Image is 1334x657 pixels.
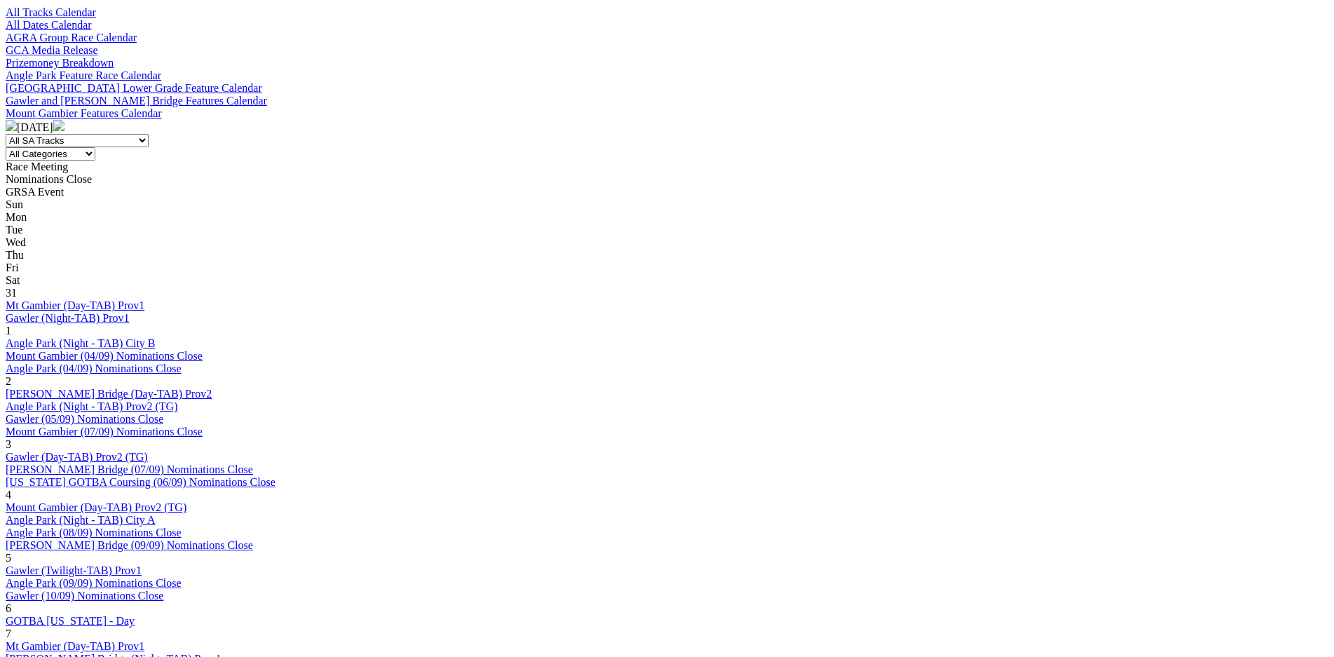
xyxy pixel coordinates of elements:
[6,249,1328,262] div: Thu
[6,337,156,349] a: Angle Park (Night - TAB) City B
[6,438,11,450] span: 3
[6,224,1328,236] div: Tue
[6,312,129,324] a: Gawler (Night-TAB) Prov1
[6,19,92,31] a: All Dates Calendar
[6,32,137,43] a: AGRA Group Race Calendar
[6,375,11,387] span: 2
[6,451,148,463] a: Gawler (Day-TAB) Prov2 (TG)
[6,476,275,488] a: [US_STATE] GOTBA Coursing (06/09) Nominations Close
[6,501,186,513] a: Mount Gambier (Day-TAB) Prov2 (TG)
[6,426,203,438] a: Mount Gambier (07/09) Nominations Close
[6,57,114,69] a: Prizemoney Breakdown
[6,211,1328,224] div: Mon
[6,552,11,564] span: 5
[6,186,1328,198] div: GRSA Event
[6,120,17,131] img: chevron-left-pager-white.svg
[6,363,182,374] a: Angle Park (04/09) Nominations Close
[6,413,163,425] a: Gawler (05/09) Nominations Close
[6,527,182,539] a: Angle Park (08/09) Nominations Close
[6,299,144,311] a: Mt Gambier (Day-TAB) Prov1
[6,628,11,639] span: 7
[6,388,212,400] a: [PERSON_NAME] Bridge (Day-TAB) Prov2
[6,514,156,526] a: Angle Park (Night - TAB) City A
[6,262,1328,274] div: Fri
[6,539,253,551] a: [PERSON_NAME] Bridge (09/09) Nominations Close
[6,463,253,475] a: [PERSON_NAME] Bridge (07/09) Nominations Close
[6,82,262,94] a: [GEOGRAPHIC_DATA] Lower Grade Feature Calendar
[6,615,135,627] a: GOTBA [US_STATE] - Day
[6,577,182,589] a: Angle Park (09/09) Nominations Close
[6,6,96,18] a: All Tracks Calendar
[6,236,1328,249] div: Wed
[6,274,1328,287] div: Sat
[6,590,163,602] a: Gawler (10/09) Nominations Close
[6,69,161,81] a: Angle Park Feature Race Calendar
[6,95,267,107] a: Gawler and [PERSON_NAME] Bridge Features Calendar
[6,44,98,56] a: GCA Media Release
[6,564,142,576] a: Gawler (Twilight-TAB) Prov1
[6,640,144,652] a: Mt Gambier (Day-TAB) Prov1
[6,489,11,501] span: 4
[6,198,1328,211] div: Sun
[6,602,11,614] span: 6
[6,120,1328,134] div: [DATE]
[53,120,64,131] img: chevron-right-pager-white.svg
[6,161,1328,173] div: Race Meeting
[6,325,11,337] span: 1
[6,350,203,362] a: Mount Gambier (04/09) Nominations Close
[6,173,1328,186] div: Nominations Close
[6,287,17,299] span: 31
[6,400,178,412] a: Angle Park (Night - TAB) Prov2 (TG)
[6,107,162,119] a: Mount Gambier Features Calendar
